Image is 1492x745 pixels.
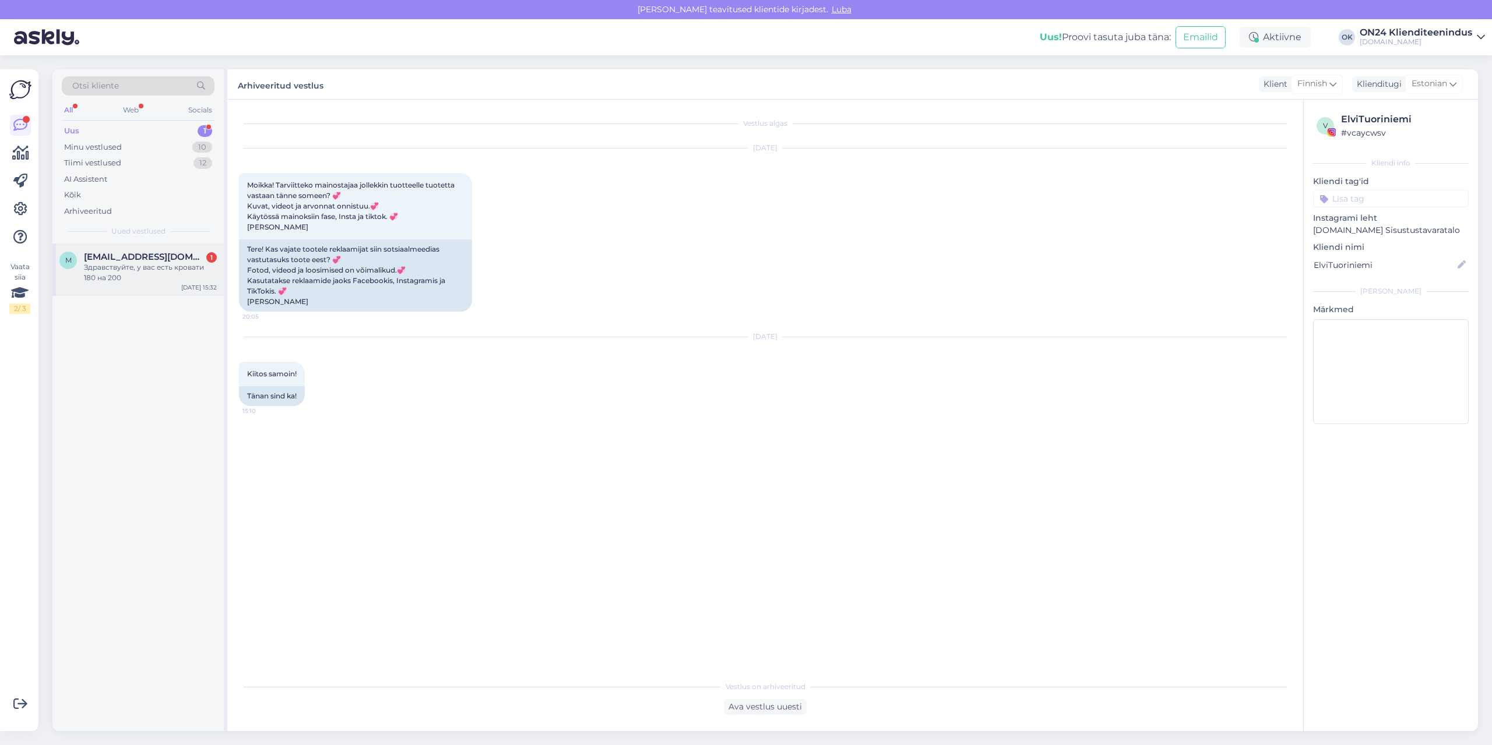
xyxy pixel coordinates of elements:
[239,118,1292,129] div: Vestlus algas
[65,256,72,264] span: m
[198,125,212,137] div: 1
[239,331,1292,342] div: [DATE]
[121,103,141,118] div: Web
[181,283,217,292] div: [DATE] 15:32
[1240,27,1311,48] div: Aktiivne
[1040,31,1062,43] b: Uus!
[724,699,807,715] div: Ava vestlus uuesti
[1352,78,1402,90] div: Klienditugi
[1360,28,1472,37] div: ON24 Klienditeenindus
[1313,303,1469,316] p: Märkmed
[239,386,305,406] div: Tänan sind ka!
[247,181,456,231] span: Moikka! Tarviitteko mainostajaa jollekkin tuotteelle tuotetta vastaan tänne someen? 💞 Kuvat, vide...
[84,262,217,283] div: Здравствуйте, у вас есть кровати 180 на 200
[192,142,212,153] div: 10
[64,174,107,185] div: AI Assistent
[62,103,75,118] div: All
[186,103,214,118] div: Socials
[242,407,286,415] span: 15:10
[1314,259,1455,271] input: Lisa nimi
[64,189,81,201] div: Kõik
[238,76,323,92] label: Arhiveeritud vestlus
[239,143,1292,153] div: [DATE]
[1297,77,1327,90] span: Finnish
[64,157,121,169] div: Tiimi vestlused
[1313,212,1469,224] p: Instagrami leht
[9,303,30,314] div: 2 / 3
[1259,78,1287,90] div: Klient
[1040,30,1171,44] div: Proovi tasuta juba täna:
[828,4,855,15] span: Luba
[64,206,112,217] div: Arhiveeritud
[111,226,166,236] span: Uued vestlused
[9,79,31,101] img: Askly Logo
[193,157,212,169] div: 12
[1176,26,1226,48] button: Emailid
[1313,241,1469,253] p: Kliendi nimi
[239,239,472,312] div: Tere! Kas vajate tootele reklaamijat siin sotsiaalmeedias vastutasuks toote eest? 💞 Fotod, videod...
[1313,224,1469,236] p: [DOMAIN_NAME] Sisustustavaratalo
[1341,126,1465,139] div: # vcaycwsv
[206,252,217,263] div: 1
[84,252,205,262] span: mazur6977@gmail.com
[9,262,30,314] div: Vaata siia
[242,312,286,321] span: 20:05
[64,125,79,137] div: Uus
[72,80,119,92] span: Otsi kliente
[1412,77,1447,90] span: Estonian
[1323,121,1328,130] span: v
[1313,158,1469,168] div: Kliendi info
[1313,175,1469,188] p: Kliendi tag'id
[1313,286,1469,296] div: [PERSON_NAME]
[1339,29,1355,45] div: OK
[247,369,297,378] span: Kiitos samoin!
[1360,37,1472,47] div: [DOMAIN_NAME]
[1313,190,1469,207] input: Lisa tag
[726,682,805,692] span: Vestlus on arhiveeritud
[1341,112,1465,126] div: ElviTuoriniemi
[64,142,122,153] div: Minu vestlused
[1360,28,1485,47] a: ON24 Klienditeenindus[DOMAIN_NAME]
